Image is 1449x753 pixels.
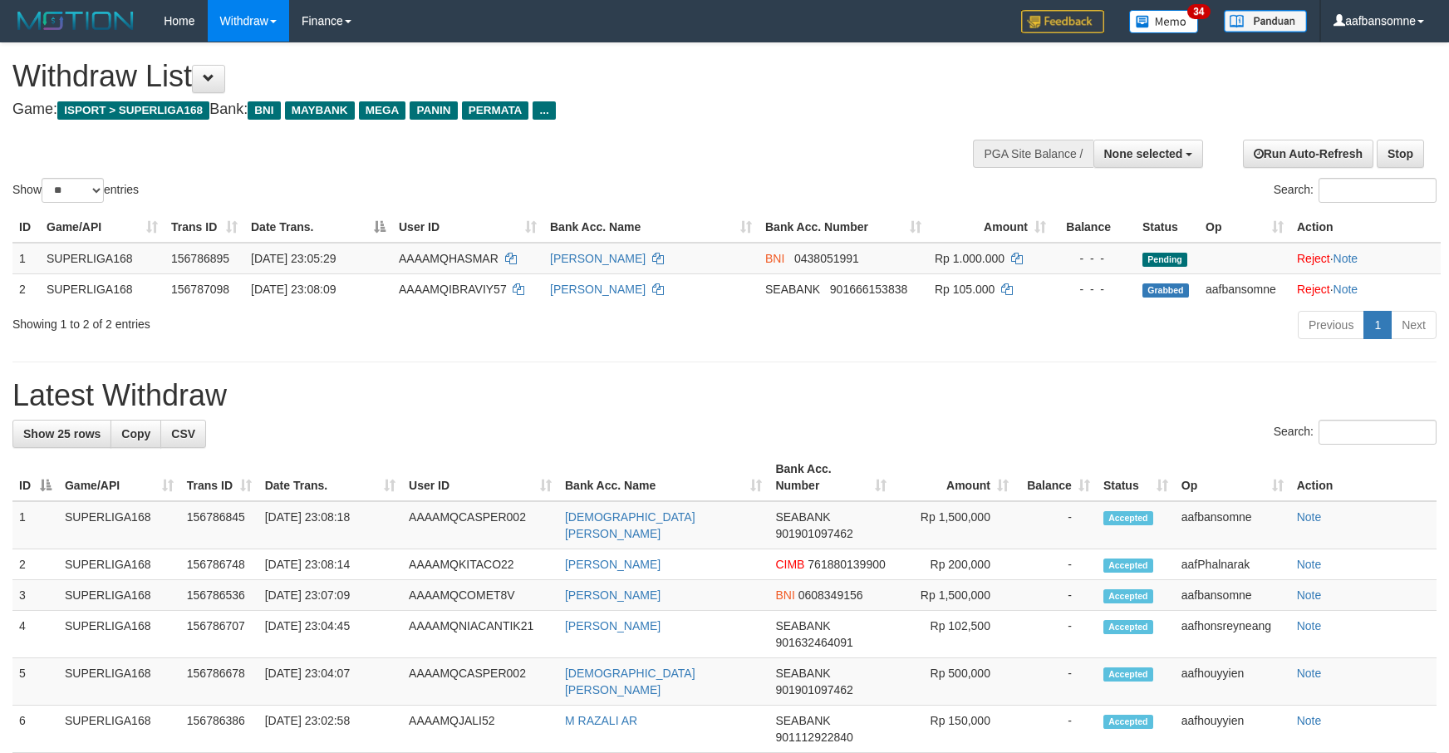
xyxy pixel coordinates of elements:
span: BNI [765,252,784,265]
span: Copy 901112922840 to clipboard [775,731,852,744]
td: - [1015,549,1097,580]
th: Balance: activate to sort column ascending [1015,454,1097,501]
span: Copy 0438051991 to clipboard [794,252,859,265]
a: M RAZALI AR [565,714,637,727]
th: Action [1290,212,1441,243]
a: Reject [1297,283,1330,296]
td: SUPERLIGA168 [58,611,180,658]
span: Copy 0608349156 to clipboard [798,588,863,602]
th: Game/API: activate to sort column ascending [58,454,180,501]
label: Show entries [12,178,139,203]
a: [PERSON_NAME] [565,619,661,632]
td: Rp 150,000 [893,706,1015,753]
span: Copy 901901097462 to clipboard [775,527,852,540]
a: Copy [111,420,161,448]
a: Note [1334,252,1358,265]
td: AAAAMQJALI52 [402,706,558,753]
td: 6 [12,706,58,753]
span: Accepted [1103,589,1153,603]
span: Copy 901901097462 to clipboard [775,683,852,696]
span: Copy 901666153838 to clipboard [830,283,907,296]
span: 34 [1187,4,1210,19]
h1: Latest Withdraw [12,379,1437,412]
td: · [1290,273,1441,304]
a: [PERSON_NAME] [550,283,646,296]
span: Show 25 rows [23,427,101,440]
span: Pending [1142,253,1187,267]
td: SUPERLIGA168 [58,580,180,611]
td: - [1015,611,1097,658]
td: [DATE] 23:04:07 [258,658,402,706]
td: SUPERLIGA168 [58,706,180,753]
a: [PERSON_NAME] [565,558,661,571]
span: Grabbed [1142,283,1189,298]
img: panduan.png [1224,10,1307,32]
span: None selected [1104,147,1183,160]
td: Rp 102,500 [893,611,1015,658]
td: Rp 200,000 [893,549,1015,580]
td: 156786536 [180,580,258,611]
span: Copy 761880139900 to clipboard [808,558,885,571]
a: Note [1297,588,1322,602]
th: Bank Acc. Name: activate to sort column ascending [543,212,759,243]
span: MAYBANK [285,101,355,120]
td: · [1290,243,1441,274]
a: Run Auto-Refresh [1243,140,1373,168]
a: CSV [160,420,206,448]
span: Accepted [1103,620,1153,634]
a: Previous [1298,311,1364,339]
td: aafhonsreyneang [1175,611,1290,658]
div: Showing 1 to 2 of 2 entries [12,309,592,332]
a: Next [1391,311,1437,339]
span: PERMATA [462,101,529,120]
td: Rp 500,000 [893,658,1015,706]
th: Trans ID: activate to sort column ascending [180,454,258,501]
input: Search: [1319,420,1437,445]
td: 1 [12,501,58,549]
span: [DATE] 23:05:29 [251,252,336,265]
td: AAAAMQCASPER002 [402,501,558,549]
th: Trans ID: activate to sort column ascending [165,212,244,243]
th: Op: activate to sort column ascending [1199,212,1290,243]
span: ... [533,101,555,120]
td: aafbansomne [1199,273,1290,304]
th: User ID: activate to sort column ascending [402,454,558,501]
div: - - - [1059,281,1129,298]
th: Date Trans.: activate to sort column descending [244,212,392,243]
td: [DATE] 23:02:58 [258,706,402,753]
h4: Game: Bank: [12,101,950,118]
a: Note [1297,558,1322,571]
td: - [1015,580,1097,611]
a: Note [1297,667,1322,680]
span: [DATE] 23:08:09 [251,283,336,296]
input: Search: [1319,178,1437,203]
td: AAAAMQCASPER002 [402,658,558,706]
button: None selected [1093,140,1204,168]
span: ISPORT > SUPERLIGA168 [57,101,209,120]
span: Copy [121,427,150,440]
a: Note [1297,714,1322,727]
span: Rp 105.000 [935,283,995,296]
td: SUPERLIGA168 [58,658,180,706]
th: Date Trans.: activate to sort column ascending [258,454,402,501]
img: Feedback.jpg [1021,10,1104,33]
th: ID: activate to sort column descending [12,454,58,501]
td: aafbansomne [1175,501,1290,549]
div: - - - [1059,250,1129,267]
td: 2 [12,549,58,580]
td: [DATE] 23:07:09 [258,580,402,611]
span: 156787098 [171,283,229,296]
a: [PERSON_NAME] [550,252,646,265]
a: [DEMOGRAPHIC_DATA][PERSON_NAME] [565,667,695,696]
th: Action [1290,454,1437,501]
span: Accepted [1103,715,1153,729]
td: 156786386 [180,706,258,753]
td: - [1015,706,1097,753]
td: [DATE] 23:04:45 [258,611,402,658]
td: aafPhalnarak [1175,549,1290,580]
span: SEABANK [775,619,830,632]
span: SEABANK [775,667,830,680]
a: [DEMOGRAPHIC_DATA][PERSON_NAME] [565,510,695,540]
td: Rp 1,500,000 [893,580,1015,611]
h1: Withdraw List [12,60,950,93]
